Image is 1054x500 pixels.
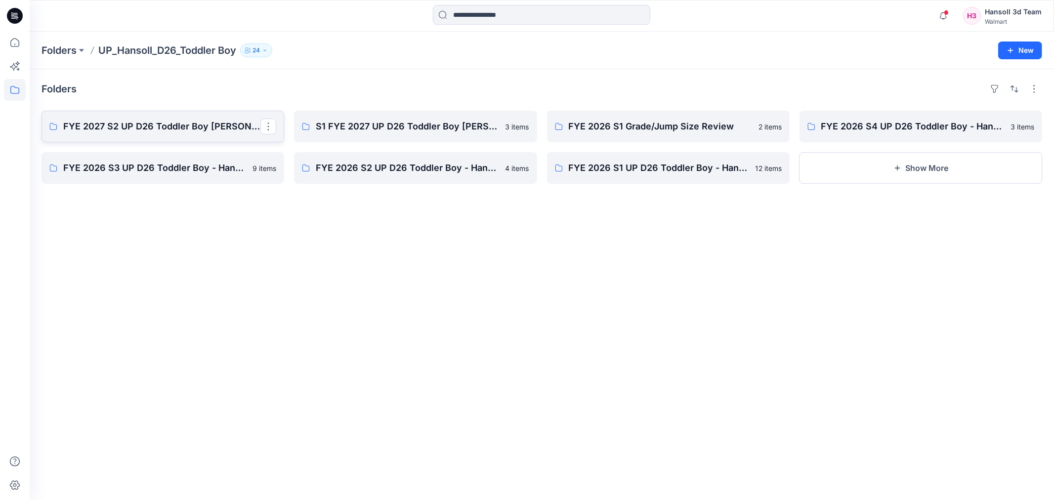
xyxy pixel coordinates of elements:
[316,161,499,175] p: FYE 2026 S2 UP D26 Toddler Boy - Hansoll
[506,122,529,132] p: 3 items
[569,120,753,133] p: FYE 2026 S1 Grade/Jump Size Review
[985,18,1042,25] div: Walmart
[569,161,749,175] p: FYE 2026 S1 UP D26 Toddler Boy - Hansoll
[63,161,247,175] p: FYE 2026 S3 UP D26 Toddler Boy - Hansoll
[42,83,77,95] h4: Folders
[985,6,1042,18] div: Hansoll 3d Team
[42,111,284,142] a: FYE 2027 S2 UP D26 Toddler Boy [PERSON_NAME]
[240,43,272,57] button: 24
[800,152,1042,184] button: Show More
[547,111,790,142] a: FYE 2026 S1 Grade/Jump Size Review2 items
[800,111,1042,142] a: FYE 2026 S4 UP D26 Toddler Boy - Hansoll3 items
[42,43,77,57] a: Folders
[821,120,1005,133] p: FYE 2026 S4 UP D26 Toddler Boy - Hansoll
[253,163,276,173] p: 9 items
[42,152,284,184] a: FYE 2026 S3 UP D26 Toddler Boy - Hansoll9 items
[98,43,236,57] p: UP_Hansoll_D26_Toddler Boy
[1011,122,1034,132] p: 3 items
[253,45,260,56] p: 24
[759,122,782,132] p: 2 items
[547,152,790,184] a: FYE 2026 S1 UP D26 Toddler Boy - Hansoll12 items
[506,163,529,173] p: 4 items
[63,120,260,133] p: FYE 2027 S2 UP D26 Toddler Boy [PERSON_NAME]
[294,111,537,142] a: S1 FYE 2027 UP D26 Toddler Boy [PERSON_NAME]3 items
[755,163,782,173] p: 12 items
[294,152,537,184] a: FYE 2026 S2 UP D26 Toddler Boy - Hansoll4 items
[998,42,1042,59] button: New
[963,7,981,25] div: H3
[316,120,499,133] p: S1 FYE 2027 UP D26 Toddler Boy [PERSON_NAME]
